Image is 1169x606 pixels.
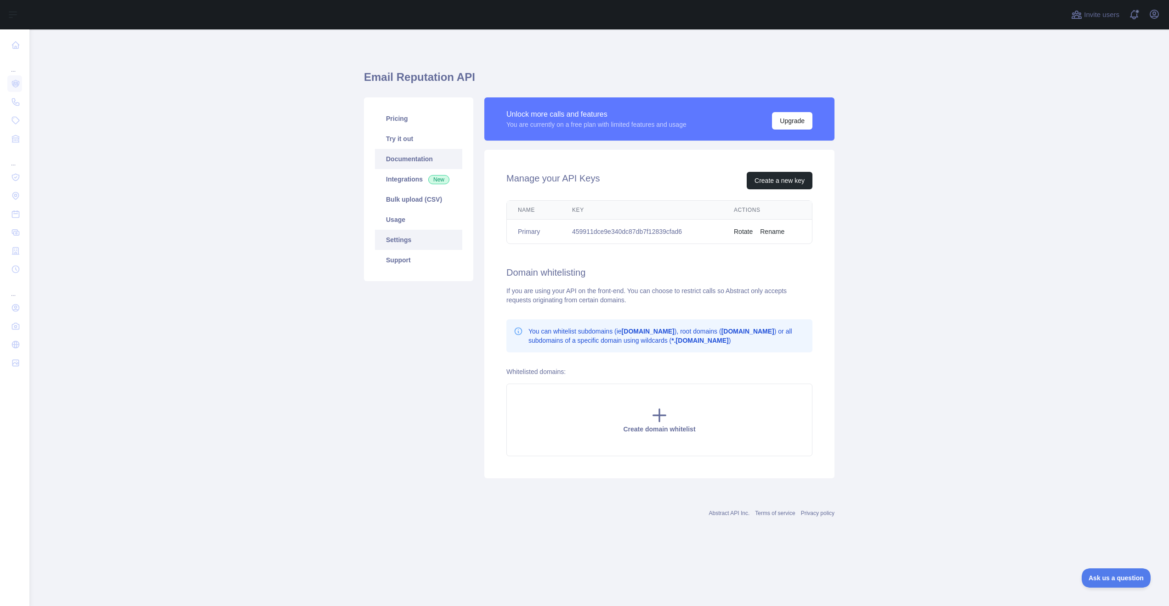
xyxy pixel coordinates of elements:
[528,327,805,345] p: You can whitelist subdomains (ie ), root domains ( ) or all subdomains of a specific domain using...
[506,172,600,189] h2: Manage your API Keys
[428,175,449,184] span: New
[723,201,812,220] th: Actions
[561,220,723,244] td: 459911dce9e340dc87db7f12839cfad6
[506,368,566,375] label: Whitelisted domains:
[375,210,462,230] a: Usage
[375,230,462,250] a: Settings
[506,109,687,120] div: Unlock more calls and features
[734,227,753,236] button: Rotate
[7,279,22,298] div: ...
[507,201,561,220] th: Name
[1084,10,1119,20] span: Invite users
[506,266,812,279] h2: Domain whitelisting
[801,510,834,516] a: Privacy policy
[622,328,675,335] b: [DOMAIN_NAME]
[506,120,687,129] div: You are currently on a free plan with limited features and usage
[671,337,728,344] b: *.[DOMAIN_NAME]
[709,510,750,516] a: Abstract API Inc.
[507,220,561,244] td: Primary
[364,70,834,92] h1: Email Reputation API
[747,172,812,189] button: Create a new key
[375,250,462,270] a: Support
[375,169,462,189] a: Integrations New
[7,55,22,74] div: ...
[506,286,812,305] div: If you are using your API on the front-end. You can choose to restrict calls so Abstract only acc...
[721,328,774,335] b: [DOMAIN_NAME]
[7,149,22,167] div: ...
[623,425,695,433] span: Create domain whitelist
[561,201,723,220] th: Key
[1069,7,1121,22] button: Invite users
[1082,568,1151,588] iframe: Toggle Customer Support
[375,129,462,149] a: Try it out
[375,189,462,210] a: Bulk upload (CSV)
[375,108,462,129] a: Pricing
[760,227,784,236] button: Rename
[375,149,462,169] a: Documentation
[772,112,812,130] button: Upgrade
[755,510,795,516] a: Terms of service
